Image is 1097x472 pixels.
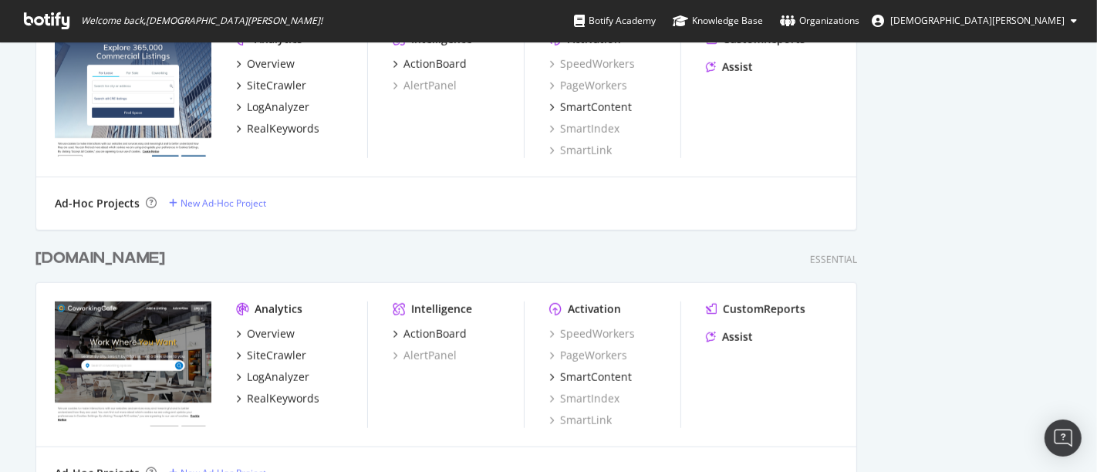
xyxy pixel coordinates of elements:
[393,348,457,363] a: AlertPanel
[549,369,632,385] a: SmartContent
[549,348,627,363] a: PageWorkers
[236,56,295,72] a: Overview
[181,197,266,210] div: New Ad-Hoc Project
[247,348,306,363] div: SiteCrawler
[723,302,805,317] div: CustomReports
[247,56,295,72] div: Overview
[549,78,627,93] a: PageWorkers
[722,59,753,75] div: Assist
[393,56,467,72] a: ActionBoard
[247,391,319,406] div: RealKeywords
[247,326,295,342] div: Overview
[560,369,632,385] div: SmartContent
[247,99,309,115] div: LogAnalyzer
[55,32,211,157] img: commercialsearch.com
[247,369,309,385] div: LogAnalyzer
[247,121,319,137] div: RealKeywords
[59,91,138,101] div: Domain Overview
[42,89,54,102] img: tab_domain_overview_orange.svg
[236,369,309,385] a: LogAnalyzer
[549,121,619,137] a: SmartIndex
[673,13,763,29] div: Knowledge Base
[411,302,472,317] div: Intelligence
[255,302,302,317] div: Analytics
[810,253,857,266] div: Essential
[154,89,166,102] img: tab_keywords_by_traffic_grey.svg
[568,302,621,317] div: Activation
[549,56,635,72] a: SpeedWorkers
[890,14,1065,27] span: Cristian Vasadi
[1045,420,1082,457] div: Open Intercom Messenger
[393,78,457,93] a: AlertPanel
[25,25,37,37] img: logo_orange.svg
[25,40,37,52] img: website_grey.svg
[55,302,211,426] img: coworkingcafe.com
[55,196,140,211] div: Ad-Hoc Projects
[35,248,171,270] a: [DOMAIN_NAME]
[35,248,165,270] div: [DOMAIN_NAME]
[549,99,632,115] a: SmartContent
[236,121,319,137] a: RealKeywords
[722,329,753,345] div: Assist
[403,326,467,342] div: ActionBoard
[549,326,635,342] a: SpeedWorkers
[236,326,295,342] a: Overview
[549,413,612,428] a: SmartLink
[236,391,319,406] a: RealKeywords
[81,15,322,27] span: Welcome back, [DEMOGRAPHIC_DATA][PERSON_NAME] !
[574,13,656,29] div: Botify Academy
[236,78,306,93] a: SiteCrawler
[236,99,309,115] a: LogAnalyzer
[236,348,306,363] a: SiteCrawler
[706,329,753,345] a: Assist
[560,99,632,115] div: SmartContent
[780,13,859,29] div: Organizations
[43,25,76,37] div: v 4.0.25
[169,197,266,210] a: New Ad-Hoc Project
[859,8,1089,33] button: [DEMOGRAPHIC_DATA][PERSON_NAME]
[403,56,467,72] div: ActionBoard
[706,302,805,317] a: CustomReports
[549,391,619,406] a: SmartIndex
[393,326,467,342] a: ActionBoard
[549,143,612,158] a: SmartLink
[247,78,306,93] div: SiteCrawler
[170,91,260,101] div: Keywords by Traffic
[40,40,170,52] div: Domain: [DOMAIN_NAME]
[706,59,753,75] a: Assist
